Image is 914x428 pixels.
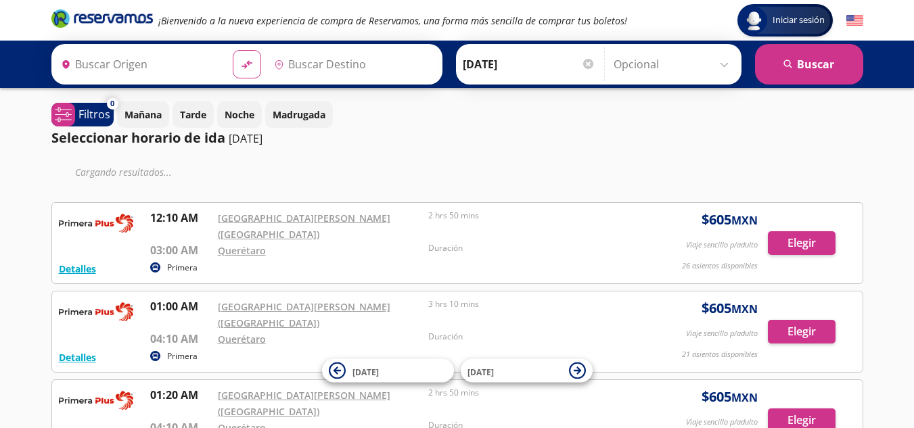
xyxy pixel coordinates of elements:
img: RESERVAMOS [59,298,133,325]
p: Duración [428,242,633,254]
p: Madrugada [273,108,325,122]
p: 21 asientos disponibles [682,349,758,360]
i: Brand Logo [51,8,153,28]
em: Cargando resultados ... [75,166,172,179]
button: Elegir [768,231,836,255]
p: 01:00 AM [150,298,211,314]
button: 0Filtros [51,103,114,126]
img: RESERVAMOS [59,210,133,237]
button: English [846,12,863,29]
input: Opcional [614,47,735,81]
p: 3 hrs 10 mins [428,298,633,310]
p: [DATE] [229,130,262,147]
p: 01:20 AM [150,387,211,403]
input: Buscar Destino [269,47,435,81]
p: 2 hrs 50 mins [428,387,633,399]
button: Madrugada [265,101,333,128]
input: Buscar Origen [55,47,222,81]
p: Viaje sencillo p/adulto [686,328,758,339]
small: MXN [731,213,758,228]
button: [DATE] [322,359,454,383]
p: 04:10 AM [150,331,211,347]
span: [DATE] [467,366,494,377]
p: Primera [167,262,198,274]
small: MXN [731,390,758,405]
button: Detalles [59,262,96,276]
p: Primera [167,350,198,362]
small: MXN [731,302,758,316]
a: [GEOGRAPHIC_DATA][PERSON_NAME] ([GEOGRAPHIC_DATA]) [218,300,390,329]
input: Elegir Fecha [463,47,595,81]
p: 26 asientos disponibles [682,260,758,272]
a: [GEOGRAPHIC_DATA][PERSON_NAME] ([GEOGRAPHIC_DATA]) [218,389,390,418]
button: Buscar [755,44,863,85]
button: Noche [217,101,262,128]
span: $ 605 [702,210,758,230]
a: Brand Logo [51,8,153,32]
em: ¡Bienvenido a la nueva experiencia de compra de Reservamos, una forma más sencilla de comprar tus... [158,14,627,27]
a: [GEOGRAPHIC_DATA][PERSON_NAME] ([GEOGRAPHIC_DATA]) [218,212,390,241]
img: RESERVAMOS [59,387,133,414]
p: 12:10 AM [150,210,211,226]
p: Filtros [78,106,110,122]
p: 03:00 AM [150,242,211,258]
span: $ 605 [702,387,758,407]
button: Detalles [59,350,96,364]
p: Seleccionar horario de ida [51,128,225,148]
button: [DATE] [461,359,593,383]
span: Iniciar sesión [767,14,830,27]
button: Mañana [117,101,169,128]
span: [DATE] [352,366,379,377]
p: Noche [225,108,254,122]
p: Viaje sencillo p/adulto [686,239,758,251]
button: Tarde [173,101,214,128]
button: Elegir [768,320,836,343]
span: $ 605 [702,298,758,318]
p: Mañana [124,108,162,122]
a: Querétaro [218,244,266,257]
a: Querétaro [218,333,266,346]
p: Viaje sencillo p/adulto [686,417,758,428]
p: 2 hrs 50 mins [428,210,633,222]
p: Duración [428,331,633,343]
p: Tarde [180,108,206,122]
span: 0 [110,98,114,110]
